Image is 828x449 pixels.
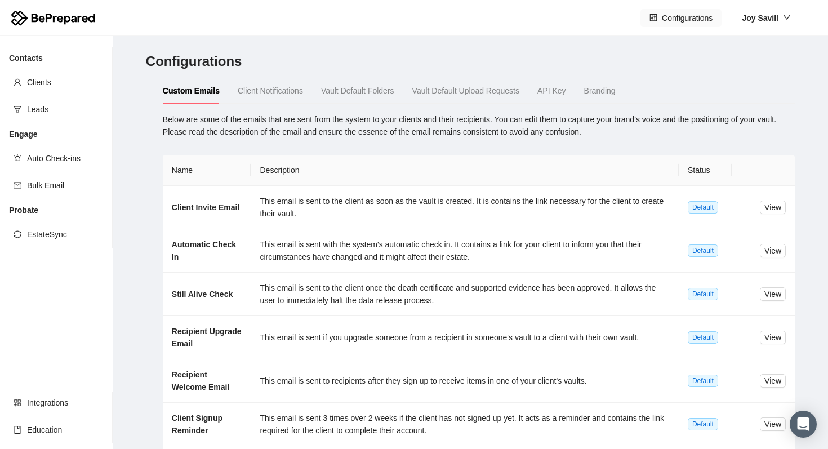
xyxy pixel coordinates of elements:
[9,54,43,63] strong: Contacts
[172,370,229,392] strong: Recipient Welcome Email
[163,115,776,136] span: Below are some of the emails that are sent from the system to your clients and their recipients. ...
[14,426,21,434] span: book
[760,374,786,388] button: View
[146,52,795,70] h3: Configurations
[14,181,21,189] span: mail
[688,375,718,387] span: Default
[163,86,220,95] strong: Custom Emails
[649,14,657,23] span: control
[27,98,104,121] span: Leads
[679,155,732,186] th: Status
[760,287,786,301] button: View
[27,223,104,246] span: EstateSync
[688,244,718,257] span: Default
[764,201,781,214] span: View
[760,417,786,431] button: View
[27,71,104,94] span: Clients
[14,154,21,162] span: alert
[688,331,718,344] span: Default
[733,9,800,27] button: Joy Savill
[790,411,817,438] div: Open Intercom Messenger
[760,244,786,257] button: View
[742,14,778,23] strong: Joy Savill
[760,331,786,344] button: View
[172,414,222,435] strong: Client Signup Reminder
[251,403,678,446] td: This email is sent 3 times over 2 weeks if the client has not signed up yet. It acts as a reminde...
[27,392,104,414] span: Integrations
[764,244,781,257] span: View
[783,14,791,21] span: down
[688,201,718,214] span: Default
[27,419,104,441] span: Education
[14,78,21,86] span: user
[251,273,678,316] td: This email is sent to the client once the death certificate and supported evidence has been appro...
[172,327,242,348] strong: Recipient Upgrade Email
[251,316,678,359] td: This email is sent if you upgrade someone from a recipient in someone's vault to a client with th...
[412,86,519,95] span: Vault Default Upload Requests
[9,206,38,215] strong: Probate
[537,86,566,95] span: API Key
[764,331,781,344] span: View
[764,288,781,300] span: View
[251,155,678,186] th: Description
[251,359,678,403] td: This email is sent to recipients after they sign up to receive items in one of your client's vaults.
[640,9,722,27] button: controlConfigurations
[14,105,21,113] span: funnel-plot
[688,418,718,430] span: Default
[238,86,303,95] span: Client Notifications
[251,229,678,273] td: This email is sent with the system's automatic check in. It contains a link for your client to in...
[321,86,394,95] span: Vault Default Folders
[251,186,678,229] td: This email is sent to the client as soon as the vault is created. It is contains the link necessa...
[9,130,38,139] strong: Engage
[688,288,718,300] span: Default
[172,203,240,212] strong: Client Invite Email
[764,418,781,430] span: View
[27,174,104,197] span: Bulk Email
[14,399,21,407] span: appstore-add
[163,155,251,186] th: Name
[662,12,713,24] span: Configurations
[14,230,21,238] span: sync
[764,375,781,387] span: View
[172,290,233,299] strong: Still Alive Check
[760,201,786,214] button: View
[172,240,236,261] strong: Automatic Check In
[584,86,616,95] span: Branding
[27,147,104,170] span: Auto Check-ins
